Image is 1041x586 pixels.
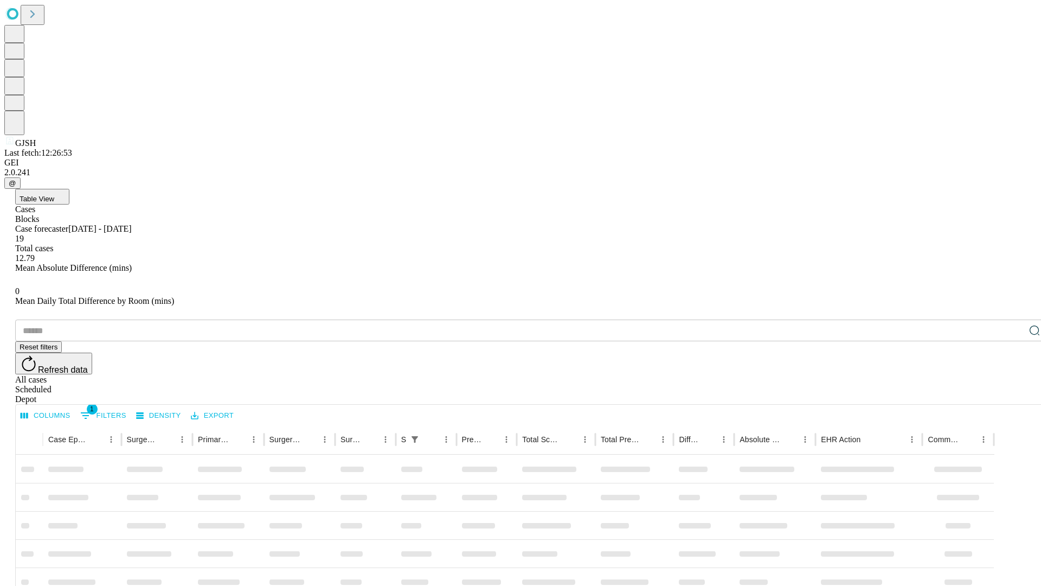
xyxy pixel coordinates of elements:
span: Last fetch: 12:26:53 [4,148,72,157]
button: Sort [88,432,104,447]
button: Show filters [78,407,129,424]
span: 12.79 [15,253,35,263]
button: Sort [363,432,378,447]
div: Predicted In Room Duration [462,435,483,444]
button: Menu [246,432,261,447]
div: Total Scheduled Duration [522,435,561,444]
button: Menu [439,432,454,447]
div: 2.0.241 [4,168,1037,177]
div: GEI [4,158,1037,168]
button: Show filters [407,432,422,447]
button: Sort [159,432,175,447]
button: Menu [104,432,119,447]
button: Sort [701,432,716,447]
button: Sort [862,432,877,447]
button: Menu [976,432,991,447]
button: Menu [317,432,332,447]
div: Scheduled In Room Duration [401,435,406,444]
button: Sort [423,432,439,447]
button: Sort [782,432,798,447]
span: Case forecaster [15,224,68,233]
button: Reset filters [15,341,62,353]
button: Menu [716,432,731,447]
div: Surgeon Name [127,435,158,444]
div: Primary Service [198,435,229,444]
button: Sort [302,432,317,447]
button: Menu [499,432,514,447]
button: Sort [231,432,246,447]
button: Menu [175,432,190,447]
span: Table View [20,195,54,203]
span: 19 [15,234,24,243]
span: Mean Daily Total Difference by Room (mins) [15,296,174,305]
div: Surgery Date [340,435,362,444]
span: [DATE] - [DATE] [68,224,131,233]
div: Case Epic Id [48,435,87,444]
button: Menu [904,432,920,447]
div: Difference [679,435,700,444]
button: @ [4,177,21,189]
span: Refresh data [38,365,88,374]
div: 1 active filter [407,432,422,447]
button: Select columns [18,407,73,424]
button: Menu [798,432,813,447]
div: Surgery Name [269,435,301,444]
button: Refresh data [15,353,92,374]
span: @ [9,179,16,187]
span: 1 [87,404,98,415]
span: Total cases [15,244,53,253]
button: Menu [656,432,671,447]
button: Table View [15,189,69,205]
button: Menu [378,432,393,447]
div: Absolute Difference [740,435,781,444]
button: Sort [640,432,656,447]
div: EHR Action [821,435,860,444]
div: Comments [928,435,959,444]
div: Total Predicted Duration [601,435,640,444]
button: Sort [562,432,577,447]
button: Export [188,407,236,424]
span: Reset filters [20,343,57,351]
span: GJSH [15,138,36,148]
button: Sort [484,432,499,447]
span: Mean Absolute Difference (mins) [15,263,132,272]
span: 0 [15,286,20,296]
button: Density [133,407,184,424]
button: Sort [961,432,976,447]
button: Menu [577,432,593,447]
